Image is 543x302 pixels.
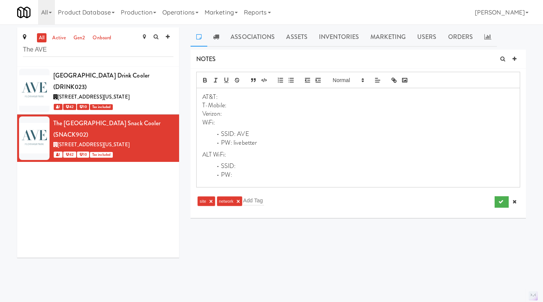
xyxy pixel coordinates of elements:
input: Search site [23,43,173,57]
a: onboard [91,33,113,43]
img: Micromart [17,6,30,19]
li: network × [217,196,243,206]
p: Verizon: [202,110,514,118]
a: Inventories [313,27,365,47]
li: PW: [211,171,514,179]
li: The [GEOGRAPHIC_DATA] Snack cooler (SNACK902)[STREET_ADDRESS][US_STATE] 1 42 10Tax included [17,115,179,162]
a: gen2 [72,33,87,43]
span: 42 [63,104,76,110]
span: Tax included [90,152,113,158]
p: AT&T: [202,93,514,101]
a: × [209,198,213,205]
span: [STREET_ADDRESS][US_STATE] [58,141,130,148]
a: Assets [280,27,313,47]
div: site ×network × [196,195,436,207]
span: Tax included [90,104,113,110]
a: Users [412,27,442,47]
input: Add Tag [243,195,264,205]
li: SSID: [211,162,514,171]
a: Associations [225,27,280,47]
span: 1 [54,104,62,110]
a: active [50,33,68,43]
a: × [237,198,240,205]
span: 10 [77,104,89,110]
span: [STREET_ADDRESS][US_STATE] [58,93,130,100]
span: 10 [77,152,89,158]
p: T-Mobile: [202,101,514,110]
li: site × [197,196,215,206]
li: [GEOGRAPHIC_DATA] Drink cooler (DRINK023)[STREET_ADDRESS][US_STATE] 1 42 10Tax included [17,67,179,115]
span: network [219,199,234,203]
span: NOTES [196,55,216,63]
div: [GEOGRAPHIC_DATA] Drink cooler (DRINK023) [53,70,173,92]
span: 42 [63,152,76,158]
li: PW: livebetter [211,139,514,147]
span: site [200,199,206,203]
a: Marketing [365,27,412,47]
a: Orders [442,27,479,47]
li: SSID: AVE [211,130,514,139]
a: all [37,33,46,43]
span: 1 [54,152,62,158]
div: The [GEOGRAPHIC_DATA] Snack cooler (SNACK902) [53,118,173,140]
p: WiFi: [202,118,514,127]
p: ALT WiFi: [202,150,514,159]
